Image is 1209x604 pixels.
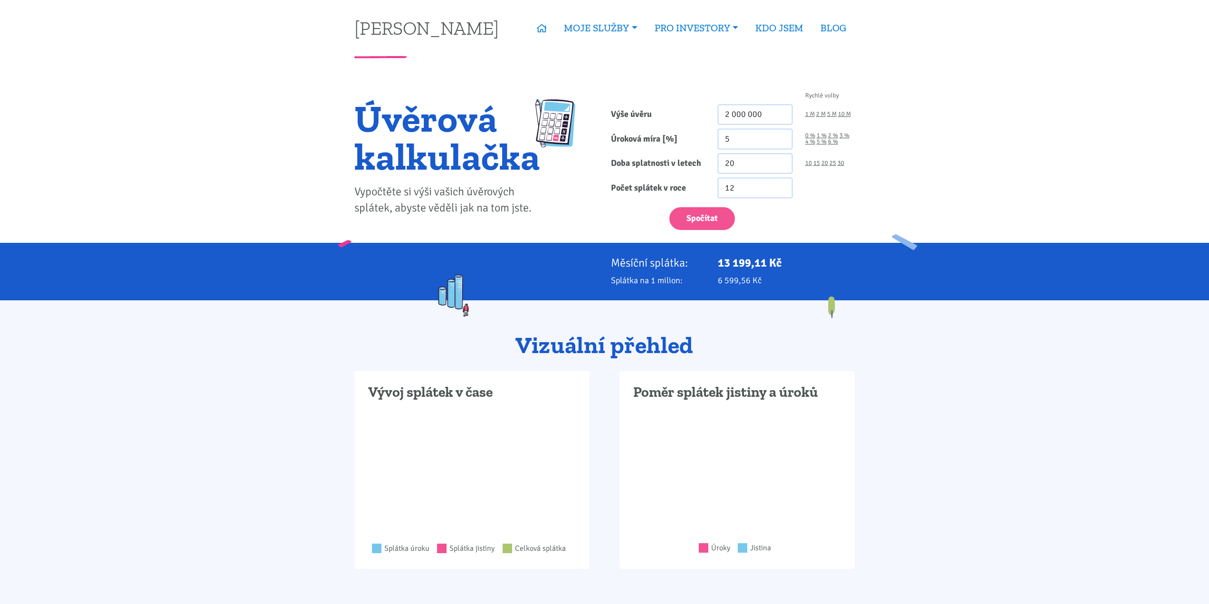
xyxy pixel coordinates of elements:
[829,160,836,166] a: 25
[817,139,827,145] a: 5 %
[805,160,812,166] a: 10
[812,17,855,39] a: BLOG
[605,153,712,174] label: Doba splatnosti v letech
[354,333,855,358] h2: Vizuální přehled
[368,383,576,402] h3: Vývoj splátek v čase
[827,111,837,117] a: 5 M
[816,111,826,117] a: 2 M
[747,17,812,39] a: KDO JSEM
[611,274,705,287] p: Splátka na 1 milion:
[805,139,815,145] a: 4 %
[817,133,827,139] a: 1 %
[354,19,499,37] a: [PERSON_NAME]
[669,207,735,230] button: Spočítat
[805,133,815,139] a: 0 %
[605,178,712,198] label: Počet splátek v roce
[611,256,705,269] p: Měsíční splátka:
[839,133,849,139] a: 3 %
[838,111,851,117] a: 10 M
[555,17,646,39] a: MOJE SLUŽBY
[821,160,828,166] a: 20
[828,133,838,139] a: 2 %
[354,184,540,216] p: Vypočtěte si výši vašich úvěrových splátek, abyste věděli jak na tom jste.
[718,274,855,287] p: 6 599,56 Kč
[805,111,815,117] a: 1 M
[605,129,712,149] label: Úroková míra [%]
[633,383,841,402] h3: Poměr splátek jistiny a úroků
[805,93,839,99] span: Rychlé volby
[828,139,838,145] a: 6 %
[838,160,844,166] a: 30
[354,99,540,175] h1: Úvěrová kalkulačka
[646,17,747,39] a: PRO INVESTORY
[718,256,855,269] p: 13 199,11 Kč
[605,105,712,125] label: Výše úvěru
[813,160,820,166] a: 15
